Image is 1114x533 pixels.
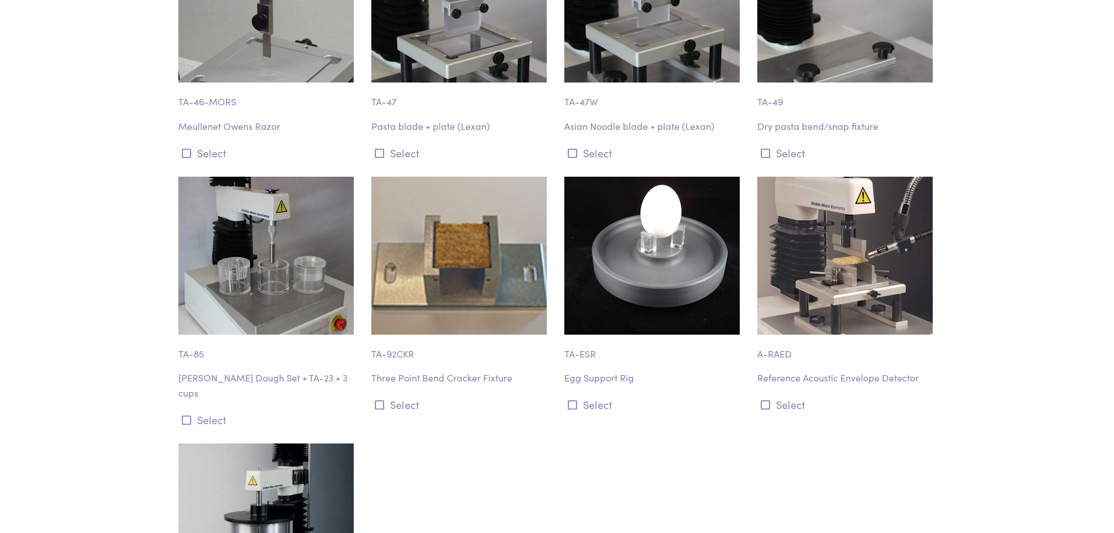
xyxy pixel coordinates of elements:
p: Three Point Bend Cracker Fixture [371,370,550,386]
p: TA-92CKR [371,335,550,362]
p: Meullenet Owens Razor [178,119,357,134]
button: Select [564,395,743,414]
p: Reference Acoustic Envelope Detector [757,370,936,386]
img: fixed_span_three-point-bend-cracker.jpg [371,177,547,335]
p: A-RAED [757,335,936,362]
p: TA-ESR [564,335,743,362]
button: Select [371,143,550,163]
p: [PERSON_NAME] Dough Set + TA-23 + 3 cups [178,370,357,400]
button: Select [757,143,936,163]
img: ta-85_millser-short-dough.jpg [178,177,354,335]
button: Select [564,143,743,163]
button: Select [178,143,357,163]
p: Asian Noodle blade + plate (Lexan) [564,119,743,134]
img: egg-holder-060.jpg [564,177,740,335]
p: TA-47W [564,82,743,109]
p: Pasta blade + plate (Lexan) [371,119,550,134]
p: Dry pasta bend/snap fixture [757,119,936,134]
button: Select [757,395,936,414]
p: TA-49 [757,82,936,109]
img: accessories-a_raed-reference-acoustic-envelope-detector.jpg [757,177,933,335]
p: TA-85 [178,335,357,362]
button: Select [371,395,550,414]
p: Egg Support Rig [564,370,743,386]
p: TA-47 [371,82,550,109]
button: Select [178,410,357,429]
p: TA-46-MORS [178,82,357,109]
